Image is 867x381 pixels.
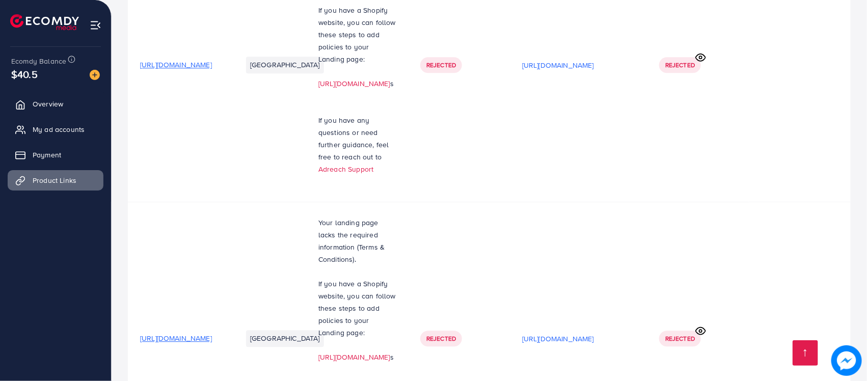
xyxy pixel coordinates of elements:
p: [URL][DOMAIN_NAME] [522,333,594,345]
a: [URL][DOMAIN_NAME] [318,352,390,362]
span: Overview [33,99,63,109]
img: logo [10,14,79,30]
a: Product Links [8,170,103,190]
li: [GEOGRAPHIC_DATA] [246,330,324,346]
img: menu [90,19,101,31]
span: Ecomdy Balance [11,56,66,66]
span: Rejected [426,334,456,343]
span: Your landing page lacks the required information (Terms & Conditions). [318,217,385,264]
span: Product Links [33,175,76,185]
span: Rejected [665,61,695,69]
span: s [390,352,394,362]
a: [URL][DOMAIN_NAME] [318,78,390,89]
img: image [832,346,861,375]
span: $40.5 [11,67,38,81]
a: Overview [8,94,103,114]
span: If you have a Shopify website, you can follow these steps to add policies to your Landing page: [318,279,396,338]
span: If you have a Shopify website, you can follow these steps to add policies to your Landing page: [318,5,396,64]
span: Rejected [426,61,456,69]
span: Payment [33,150,61,160]
li: [GEOGRAPHIC_DATA] [246,57,324,73]
span: [URL][DOMAIN_NAME] [140,60,212,70]
span: If you have any questions or need further guidance, feel free to reach out to [318,115,389,162]
span: My ad accounts [33,124,85,134]
a: My ad accounts [8,119,103,140]
p: [URL][DOMAIN_NAME] [522,59,594,71]
span: Rejected [665,334,695,343]
img: image [90,70,100,80]
span: s [390,78,394,89]
span: [URL][DOMAIN_NAME] [140,333,212,343]
a: Adreach Support [318,164,373,174]
a: Payment [8,145,103,165]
